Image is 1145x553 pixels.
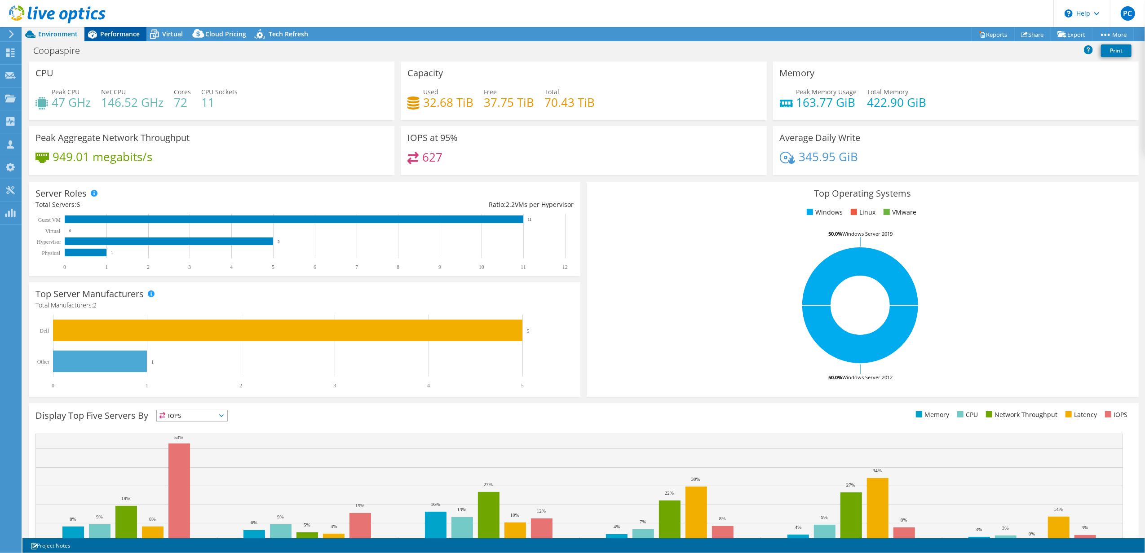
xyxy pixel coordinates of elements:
[111,250,113,255] text: 1
[842,374,893,381] tspan: Windows Server 2012
[867,97,927,107] h4: 422.90 GiB
[149,516,156,522] text: 8%
[537,508,546,513] text: 12%
[873,468,882,473] text: 34%
[1114,410,1127,419] font: IOPS
[188,264,191,270] text: 3
[1112,31,1127,39] font: More
[52,97,91,107] h4: 47 GHz
[1074,410,1097,419] font: Latency
[431,501,440,507] text: 16%
[972,27,1015,41] a: Reports
[29,46,94,56] h1: Coopaspire
[146,382,148,389] text: 1
[1082,525,1088,530] text: 3%
[93,301,97,309] span: 2
[37,542,71,549] font: Project Notes
[427,382,430,389] text: 4
[201,88,238,96] span: CPU Sockets
[423,97,473,107] h4: 32.68 TiB
[251,520,257,525] text: 6%
[1014,27,1051,41] a: Share
[407,68,443,78] h3: Capacity
[892,208,916,216] font: VMware
[314,264,316,270] text: 6
[719,516,726,521] text: 8%
[422,152,442,162] h4: 627
[457,507,466,512] text: 13%
[151,359,154,364] text: 1
[966,410,978,419] font: CPU
[1076,4,1091,22] font: Help
[1121,6,1135,21] span: PC
[506,200,515,209] span: 2.2
[1002,525,1009,531] text: 3%
[423,88,438,96] span: Used
[205,30,246,38] span: Cloud Pricing
[521,264,526,270] text: 11
[528,217,532,222] text: 11
[76,200,80,209] span: 6
[101,97,164,107] h4: 146.52 GHz
[691,476,700,482] text: 30%
[305,200,574,210] div: Ratio: VMs per Hypervisor
[147,264,150,270] text: 2
[69,228,71,233] text: 0
[780,133,861,143] h3: Average Daily Write
[986,31,1008,39] font: Reports
[35,289,144,299] h3: Top Server Manufacturers
[799,152,858,162] h4: 345.95 GiB
[52,88,80,96] span: Peak CPU
[796,88,857,96] span: Peak Memory Usage
[333,382,336,389] text: 3
[665,490,674,496] text: 22%
[230,264,233,270] text: 4
[121,496,130,501] text: 19%
[174,88,191,96] span: Cores
[201,97,238,107] h4: 11
[174,97,191,107] h4: 72
[640,519,646,524] text: 7%
[38,30,78,38] span: Environment
[484,97,534,107] h4: 37.75 TiB
[614,524,620,529] text: 4%
[842,230,893,237] tspan: Windows Server 2019
[269,30,308,38] span: Tech Refresh
[355,264,358,270] text: 7
[37,359,49,365] text: Other
[796,97,857,107] h4: 163.77 GiB
[105,264,108,270] text: 1
[272,264,274,270] text: 5
[479,264,484,270] text: 10
[593,189,1132,198] h3: Top Operating Systems
[1029,31,1044,39] font: Share
[35,200,305,210] div: Total Servers:
[846,482,855,487] text: 27%
[1067,31,1085,39] font: Export
[976,527,982,532] text: 3%
[35,133,190,143] h3: Peak Aggregate Network Throughput
[901,517,907,522] text: 8%
[780,68,815,78] h3: Memory
[867,88,909,96] span: Total Memory
[40,328,49,334] text: Dell
[544,97,595,107] h4: 70.43 TiB
[795,524,802,530] text: 4%
[96,514,103,519] text: 9%
[277,514,284,519] text: 9%
[37,239,61,245] text: Hypervisor
[70,516,76,522] text: 8%
[35,300,574,310] h4: Total Manufacturers:
[924,410,949,419] font: Memory
[510,512,519,518] text: 10%
[100,30,140,38] span: Performance
[1029,531,1035,536] text: 0%
[38,217,61,223] text: Guest VM
[168,412,181,420] font: IOPS
[484,88,497,96] span: Free
[45,228,61,234] text: Virtual
[407,133,458,143] h3: IOPS at 95%
[355,503,364,508] text: 15%
[304,522,310,527] text: 5%
[239,382,242,389] text: 2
